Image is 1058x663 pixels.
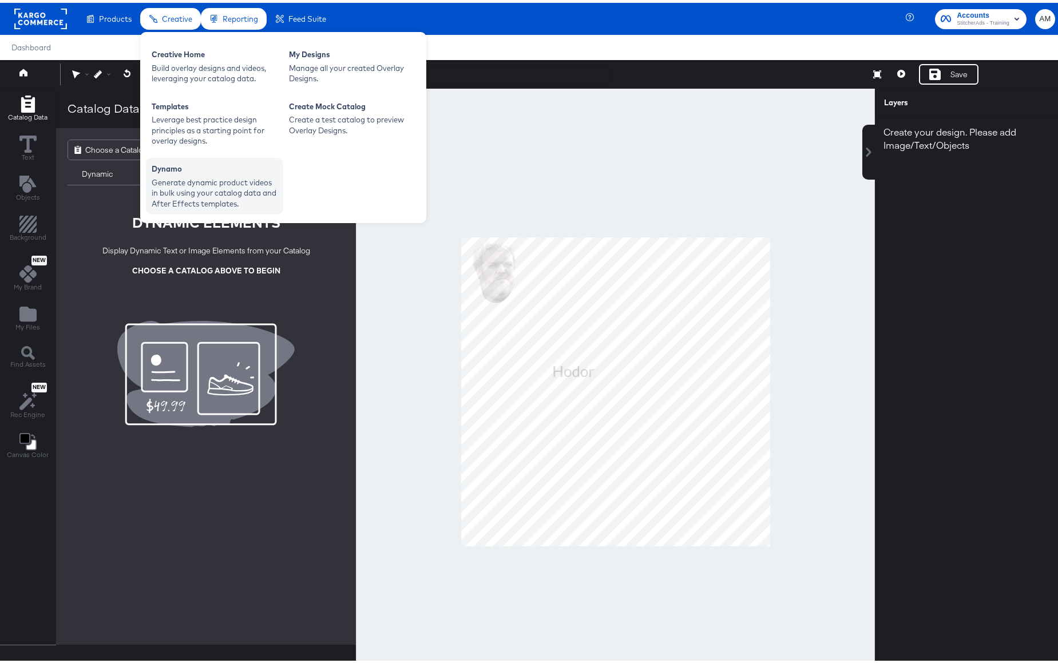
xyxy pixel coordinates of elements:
[3,211,53,243] button: Add Rectangle
[10,357,46,366] span: Find Assets
[11,40,51,49] a: Dashboard
[1035,6,1055,26] button: AM
[10,407,45,416] span: Rec Engine
[68,97,140,114] div: Catalog Data
[8,110,47,119] span: Catalog Data
[22,150,34,159] span: Text
[82,166,113,177] div: Dynamic
[85,137,148,157] span: Choose a Catalog
[162,11,192,21] span: Creative
[99,11,132,21] span: Products
[1,90,54,122] button: Add Rectangle
[13,130,43,162] button: Text
[7,447,49,456] span: Canvas Color
[288,11,326,21] span: Feed Suite
[957,16,1009,25] span: StitcherAds - Training
[935,6,1027,26] button: AccountsStitcherAds - Training
[884,94,1001,105] div: Layers
[7,251,49,293] button: NewMy Brand
[31,381,47,388] span: New
[919,61,978,82] button: Save
[3,377,52,420] button: NewRec Engine
[31,254,47,261] span: New
[132,210,280,229] div: DYNAMIC ELEMENTS
[9,300,47,333] button: Add Files
[102,243,310,253] div: Display Dynamic Text or Image Elements from your Catalog
[16,190,40,199] span: Objects
[223,11,258,21] span: Reporting
[10,230,46,239] span: Background
[14,280,42,289] span: My Brand
[957,7,1009,19] span: Accounts
[1040,10,1051,23] span: AM
[9,170,47,203] button: Add Text
[132,263,280,273] div: CHOOSE A CATALOG ABOVE TO BEGIN
[3,340,53,370] button: Find Assets
[15,320,40,329] span: My Files
[950,66,968,77] div: Save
